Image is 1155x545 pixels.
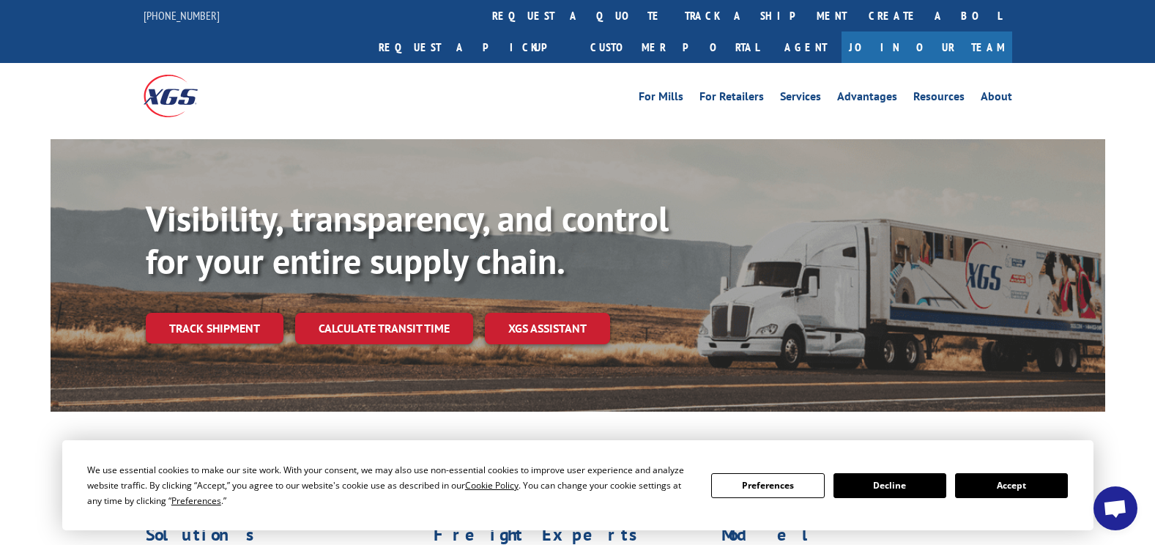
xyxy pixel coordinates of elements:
a: For Mills [639,91,683,107]
a: Resources [913,91,965,107]
button: Accept [955,473,1068,498]
a: Customer Portal [579,31,770,63]
a: For Retailers [699,91,764,107]
a: Advantages [837,91,897,107]
a: Calculate transit time [295,313,473,344]
a: Request a pickup [368,31,579,63]
span: Cookie Policy [465,479,519,492]
a: Join Our Team [842,31,1012,63]
div: Cookie Consent Prompt [62,440,1093,530]
div: We use essential cookies to make our site work. With your consent, we may also use non-essential ... [87,462,694,508]
a: XGS ASSISTANT [485,313,610,344]
a: [PHONE_NUMBER] [144,8,220,23]
b: Visibility, transparency, and control for your entire supply chain. [146,196,669,283]
a: Track shipment [146,313,283,344]
a: Services [780,91,821,107]
button: Preferences [711,473,824,498]
button: Decline [833,473,946,498]
a: About [981,91,1012,107]
a: Agent [770,31,842,63]
span: Preferences [171,494,221,507]
div: Open chat [1093,486,1137,530]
